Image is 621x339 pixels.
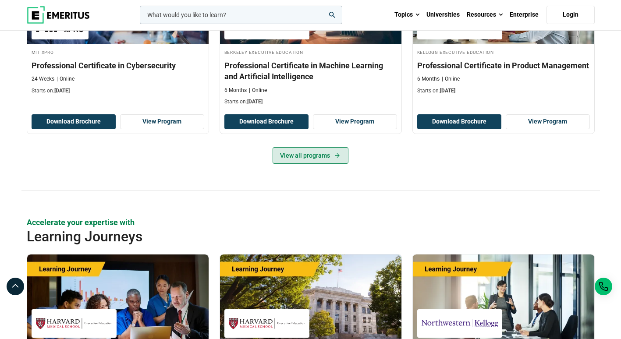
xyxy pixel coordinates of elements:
[32,87,204,95] p: Starts on:
[224,114,309,129] button: Download Brochure
[417,87,590,95] p: Starts on:
[224,98,397,106] p: Starts on:
[506,114,590,129] a: View Program
[273,147,348,164] a: View all programs
[36,314,112,333] img: Harvard Medical School Executive Education
[32,114,116,129] button: Download Brochure
[32,48,204,56] h4: MIT xPRO
[417,114,501,129] button: Download Brochure
[422,314,498,333] img: Kellogg Executive Education
[440,88,455,94] span: [DATE]
[120,114,204,129] a: View Program
[229,314,305,333] img: Harvard Medical School Executive Education
[32,75,54,83] p: 24 Weeks
[27,228,538,245] h2: Learning Journeys
[32,60,204,71] h3: Professional Certificate in Cybersecurity
[417,48,590,56] h4: Kellogg Executive Education
[313,114,397,129] a: View Program
[224,60,397,82] h3: Professional Certificate in Machine Learning and Artificial Intelligence
[546,6,595,24] a: Login
[224,87,247,94] p: 6 Months
[417,75,440,83] p: 6 Months
[249,87,267,94] p: Online
[417,60,590,71] h3: Professional Certificate in Product Management
[442,75,460,83] p: Online
[27,217,595,228] p: Accelerate your expertise with
[57,75,75,83] p: Online
[54,88,70,94] span: [DATE]
[224,48,397,56] h4: Berkeley Executive Education
[140,6,342,24] input: woocommerce-product-search-field-0
[247,99,263,105] span: [DATE]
